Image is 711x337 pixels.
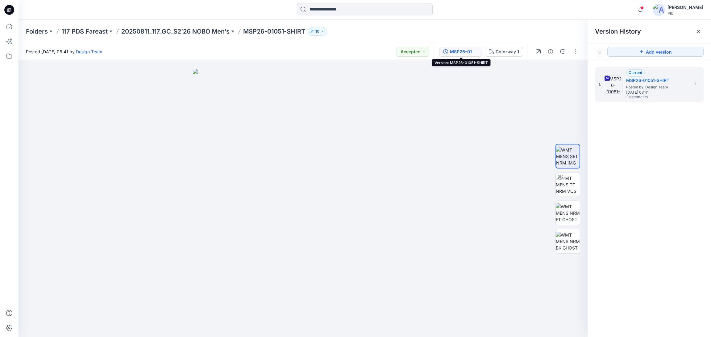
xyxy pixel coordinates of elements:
[193,69,413,337] img: eyJhbGciOiJIUzI1NiIsImtpZCI6IjAiLCJzbHQiOiJzZXMiLCJ0eXAiOiJKV1QifQ.eyJkYXRhIjp7InR5cGUiOiJzdG9yYW...
[626,77,688,84] h5: MSP26-01051-SHIRT
[556,147,580,166] img: WMT MENS SET NRM IMG
[604,75,622,94] img: MSP26-01051-SHIRT
[595,28,641,35] span: Version History
[315,28,319,35] p: 10
[485,47,523,57] button: Colorway 1
[653,4,665,16] img: avatar
[629,70,642,75] span: Current
[450,48,478,55] div: MSP26-01051-SHIRT
[496,48,519,55] div: Colorway 1
[626,84,688,90] span: Posted by: Design Team
[26,27,48,36] a: Folders
[439,47,482,57] button: MSP26-01051-SHIRT
[556,175,580,194] img: WMT MENS TT NRM VQS
[599,82,601,87] span: 1.
[546,47,555,57] button: Details
[626,90,688,95] span: [DATE] 08:41
[243,27,305,36] p: MSP26-01051-SHIRT
[26,48,102,55] span: Posted [DATE] 08:41 by
[308,27,327,36] button: 10
[667,11,703,16] div: PIC
[61,27,108,36] a: 117 PDS Fareast
[121,27,230,36] a: 20250811_117_GC_S2’26 NOBO Men’s
[595,47,605,57] button: Show Hidden Versions
[556,232,580,251] img: WMT MENS NRM BK GHOST
[696,29,701,34] button: Close
[607,47,704,57] button: Add version
[667,4,703,11] div: [PERSON_NAME]
[556,203,580,223] img: WMT MENS NRM FT GHOST
[626,95,669,100] span: 2 comments
[76,49,102,54] a: Design Team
